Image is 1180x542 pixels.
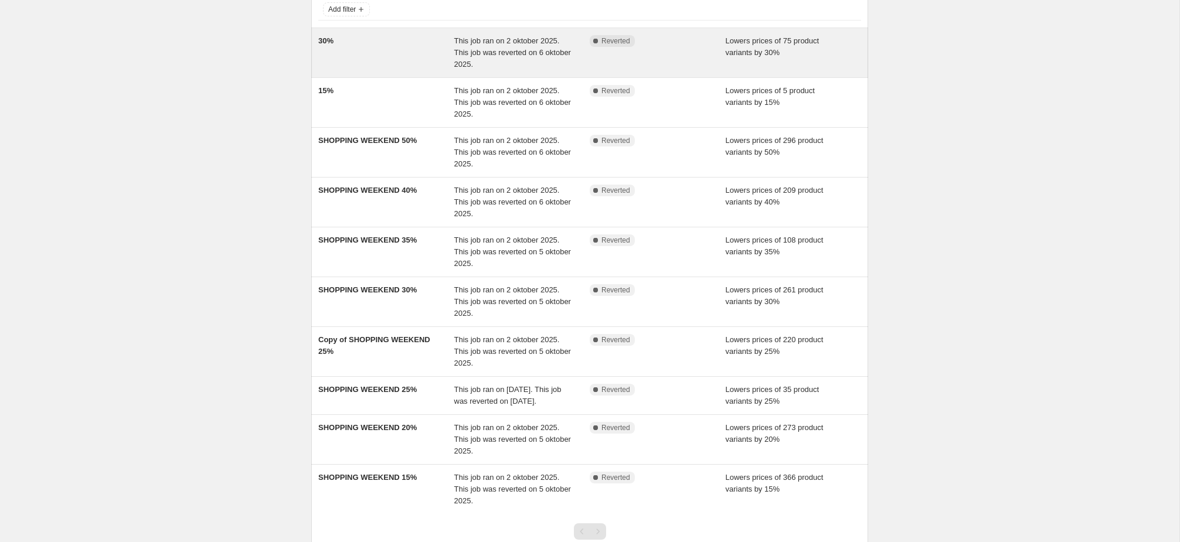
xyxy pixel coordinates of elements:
span: Lowers prices of 220 product variants by 25% [726,335,824,356]
span: SHOPPING WEEKEND 15% [318,473,417,482]
span: Lowers prices of 108 product variants by 35% [726,236,824,256]
span: Reverted [601,423,630,432]
span: This job ran on 2 oktober 2025. This job was reverted on 6 oktober 2025. [454,86,571,118]
button: Add filter [323,2,370,16]
span: SHOPPING WEEKEND 50% [318,136,417,145]
span: This job ran on 2 oktober 2025. This job was reverted on 5 oktober 2025. [454,335,571,367]
span: Reverted [601,136,630,145]
span: This job ran on 2 oktober 2025. This job was reverted on 5 oktober 2025. [454,236,571,268]
span: Lowers prices of 75 product variants by 30% [726,36,819,57]
span: Reverted [601,473,630,482]
span: Lowers prices of 296 product variants by 50% [726,136,824,156]
span: Lowers prices of 261 product variants by 30% [726,285,824,306]
span: This job ran on 2 oktober 2025. This job was reverted on 6 oktober 2025. [454,186,571,218]
span: This job ran on 2 oktober 2025. This job was reverted on 6 oktober 2025. [454,136,571,168]
span: Reverted [601,186,630,195]
span: Reverted [601,335,630,345]
span: SHOPPING WEEKEND 25% [318,385,417,394]
span: SHOPPING WEEKEND 20% [318,423,417,432]
span: This job ran on [DATE]. This job was reverted on [DATE]. [454,385,562,405]
span: This job ran on 2 oktober 2025. This job was reverted on 5 oktober 2025. [454,473,571,505]
span: This job ran on 2 oktober 2025. This job was reverted on 5 oktober 2025. [454,423,571,455]
span: SHOPPING WEEKEND 35% [318,236,417,244]
span: Add filter [328,5,356,14]
span: Reverted [601,385,630,394]
span: Lowers prices of 366 product variants by 15% [726,473,824,493]
span: Reverted [601,86,630,96]
nav: Pagination [574,523,606,540]
span: 30% [318,36,334,45]
span: This job ran on 2 oktober 2025. This job was reverted on 6 oktober 2025. [454,36,571,69]
span: Lowers prices of 5 product variants by 15% [726,86,815,107]
span: Lowers prices of 35 product variants by 25% [726,385,819,405]
span: 15% [318,86,334,95]
span: Reverted [601,285,630,295]
span: This job ran on 2 oktober 2025. This job was reverted on 5 oktober 2025. [454,285,571,318]
span: Lowers prices of 209 product variants by 40% [726,186,824,206]
span: Lowers prices of 273 product variants by 20% [726,423,824,444]
span: SHOPPING WEEKEND 30% [318,285,417,294]
span: Reverted [601,36,630,46]
span: Copy of SHOPPING WEEKEND 25% [318,335,430,356]
span: Reverted [601,236,630,245]
span: SHOPPING WEEKEND 40% [318,186,417,195]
